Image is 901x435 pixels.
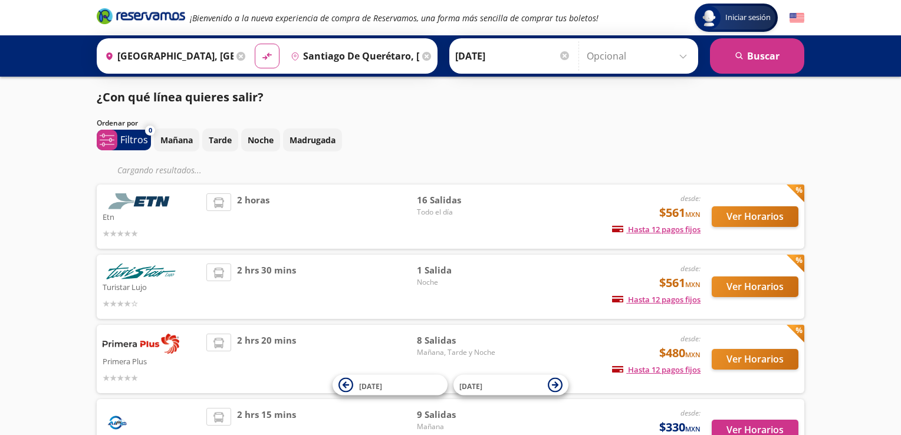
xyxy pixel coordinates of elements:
button: [DATE] [333,375,448,396]
button: Tarde [202,128,238,151]
img: Turistar Lujo [103,263,179,279]
span: 2 hrs 20 mins [237,334,296,384]
button: Ver Horarios [712,276,798,297]
small: MXN [685,280,701,289]
p: ¿Con qué línea quieres salir? [97,88,264,106]
button: [DATE] [453,375,568,396]
p: Etn [103,209,200,223]
span: Iniciar sesión [721,12,775,24]
em: desde: [680,408,701,418]
em: ¡Bienvenido a la nueva experiencia de compra de Reservamos, una forma más sencilla de comprar tus... [190,12,599,24]
small: MXN [685,210,701,219]
p: Noche [248,134,274,146]
i: Brand Logo [97,7,185,25]
span: $561 [659,274,701,292]
span: Hasta 12 pagos fijos [612,224,701,235]
em: desde: [680,263,701,273]
span: [DATE] [459,381,482,391]
button: Mañana [154,128,199,151]
input: Elegir Fecha [455,41,571,71]
button: English [790,11,804,25]
span: 2 hrs 30 mins [237,263,296,310]
a: Brand Logo [97,7,185,28]
span: Hasta 12 pagos fijos [612,294,701,305]
span: $480 [659,344,701,362]
em: desde: [680,193,701,203]
small: MXN [685,350,701,359]
img: Primera Plus [103,334,179,354]
button: Ver Horarios [712,349,798,370]
button: 0Filtros [97,130,151,150]
span: 9 Salidas [417,408,499,421]
span: 8 Salidas [417,334,499,347]
span: Todo el día [417,207,499,218]
span: 1 Salida [417,263,499,277]
p: Madrugada [290,134,336,146]
span: Mañana, Tarde y Noche [417,347,499,358]
small: MXN [685,424,701,433]
span: 0 [149,126,152,136]
button: Ver Horarios [712,206,798,227]
input: Buscar Origen [100,41,234,71]
span: 16 Salidas [417,193,499,207]
em: Cargando resultados ... [117,164,202,176]
img: Etn [103,193,179,209]
span: $561 [659,204,701,222]
p: Filtros [120,133,148,147]
span: [DATE] [359,381,382,391]
p: Mañana [160,134,193,146]
p: Turistar Lujo [103,279,200,294]
span: 2 horas [237,193,269,240]
span: Noche [417,277,499,288]
button: Madrugada [283,128,342,151]
em: desde: [680,334,701,344]
p: Primera Plus [103,354,200,368]
p: Tarde [209,134,232,146]
span: Hasta 12 pagos fijos [612,364,701,375]
button: Buscar [710,38,804,74]
span: Mañana [417,421,499,432]
button: Noche [241,128,280,151]
input: Buscar Destino [286,41,419,71]
input: Opcional [587,41,692,71]
p: Ordenar por [97,118,138,128]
